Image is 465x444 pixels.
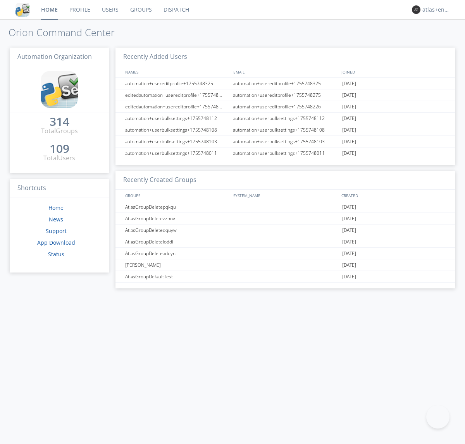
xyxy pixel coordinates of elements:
[231,113,340,124] div: automation+userbulksettings+1755748112
[426,405,449,429] iframe: Toggle Customer Support
[43,154,75,163] div: Total Users
[339,190,448,201] div: CREATED
[123,259,231,271] div: [PERSON_NAME]
[115,113,455,124] a: automation+userbulksettings+1755748112automation+userbulksettings+1755748112[DATE]
[50,118,69,125] div: 314
[50,145,69,153] div: 109
[342,201,356,213] span: [DATE]
[342,113,356,124] span: [DATE]
[50,145,69,154] a: 109
[342,89,356,101] span: [DATE]
[422,6,451,14] div: atlas+english0002
[231,124,340,135] div: automation+userbulksettings+1755748108
[123,78,231,89] div: automation+usereditprofile+1755748325
[342,259,356,271] span: [DATE]
[37,239,75,246] a: App Download
[115,136,455,147] a: automation+userbulksettings+1755748103automation+userbulksettings+1755748103[DATE]
[342,147,356,159] span: [DATE]
[115,213,455,225] a: AtlasGroupDeletezzhov[DATE]
[49,216,63,223] a: News
[123,136,231,147] div: automation+userbulksettings+1755748103
[231,147,340,159] div: automation+userbulksettings+1755748011
[231,101,340,112] div: automation+usereditprofile+1755748226
[231,136,340,147] div: automation+userbulksettings+1755748103
[123,101,231,112] div: editedautomation+usereditprofile+1755748226
[115,271,455,283] a: AtlasGroupDefaultTest[DATE]
[115,236,455,248] a: AtlasGroupDeleteloddi[DATE]
[123,124,231,135] div: automation+userbulksettings+1755748108
[342,136,356,147] span: [DATE]
[115,48,455,67] h3: Recently Added Users
[115,124,455,136] a: automation+userbulksettings+1755748108automation+userbulksettings+1755748108[DATE]
[123,190,229,201] div: GROUPS
[231,78,340,89] div: automation+usereditprofile+1755748325
[48,250,64,258] a: Status
[123,236,231,247] div: AtlasGroupDeleteloddi
[342,124,356,136] span: [DATE]
[123,225,231,236] div: AtlasGroupDeleteoquyw
[123,201,231,213] div: AtlasGroupDeletepqkqu
[115,147,455,159] a: automation+userbulksettings+1755748011automation+userbulksettings+1755748011[DATE]
[41,71,78,108] img: cddb5a64eb264b2086981ab96f4c1ba7
[115,225,455,236] a: AtlasGroupDeleteoquyw[DATE]
[123,271,231,282] div: AtlasGroupDefaultTest
[123,248,231,259] div: AtlasGroupDeleteaduyn
[10,179,109,198] h3: Shortcuts
[342,101,356,113] span: [DATE]
[342,213,356,225] span: [DATE]
[41,127,78,135] div: Total Groups
[231,190,339,201] div: SYSTEM_NAME
[115,171,455,190] h3: Recently Created Groups
[48,204,64,211] a: Home
[115,78,455,89] a: automation+usereditprofile+1755748325automation+usereditprofile+1755748325[DATE]
[46,227,67,235] a: Support
[17,52,92,61] span: Automation Organization
[115,89,455,101] a: editedautomation+usereditprofile+1755748275automation+usereditprofile+1755748275[DATE]
[342,78,356,89] span: [DATE]
[115,259,455,271] a: [PERSON_NAME][DATE]
[123,113,231,124] div: automation+userbulksettings+1755748112
[50,118,69,127] a: 314
[123,213,231,224] div: AtlasGroupDeletezzhov
[231,89,340,101] div: automation+usereditprofile+1755748275
[15,3,29,17] img: cddb5a64eb264b2086981ab96f4c1ba7
[412,5,420,14] img: 373638.png
[339,66,448,77] div: JOINED
[115,101,455,113] a: editedautomation+usereditprofile+1755748226automation+usereditprofile+1755748226[DATE]
[342,248,356,259] span: [DATE]
[115,201,455,213] a: AtlasGroupDeletepqkqu[DATE]
[115,248,455,259] a: AtlasGroupDeleteaduyn[DATE]
[231,66,339,77] div: EMAIL
[342,225,356,236] span: [DATE]
[123,66,229,77] div: NAMES
[342,236,356,248] span: [DATE]
[342,271,356,283] span: [DATE]
[123,89,231,101] div: editedautomation+usereditprofile+1755748275
[123,147,231,159] div: automation+userbulksettings+1755748011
